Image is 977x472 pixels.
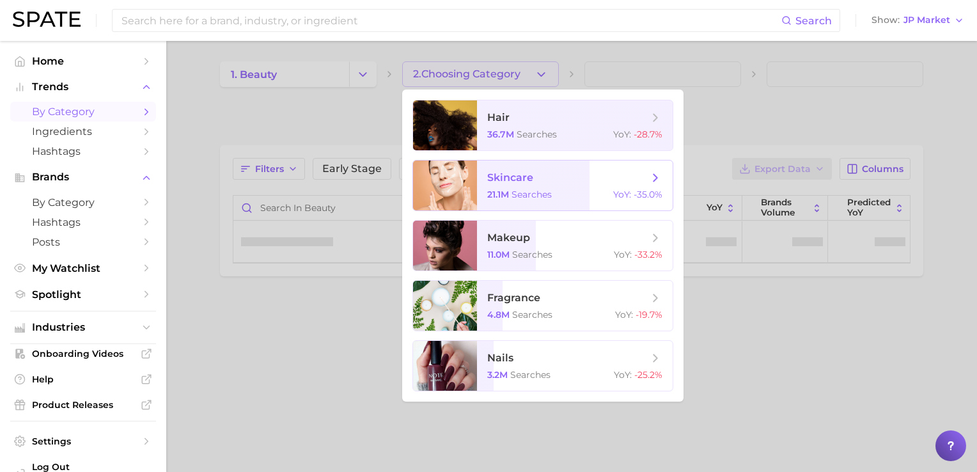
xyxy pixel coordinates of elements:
button: Industries [10,318,156,337]
span: YoY : [614,249,632,260]
ul: 2.Choosing Category [402,90,684,402]
span: Settings [32,436,134,447]
button: Brands [10,168,156,187]
a: Ingredients [10,122,156,141]
span: Hashtags [32,216,134,228]
a: by Category [10,102,156,122]
span: 4.8m [487,309,510,320]
span: fragrance [487,292,540,304]
span: JP Market [903,17,950,24]
a: Onboarding Videos [10,344,156,363]
span: searches [512,189,552,200]
a: Help [10,370,156,389]
img: SPATE [13,12,81,27]
span: -25.2% [634,369,662,381]
a: My Watchlist [10,258,156,278]
span: -19.7% [636,309,662,320]
span: Hashtags [32,145,134,157]
span: by Category [32,106,134,118]
span: -35.0% [634,189,662,200]
span: searches [517,129,557,140]
span: skincare [487,171,533,184]
button: Trends [10,77,156,97]
span: nails [487,352,513,364]
span: Product Releases [32,399,134,411]
span: 3.2m [487,369,508,381]
span: Search [795,15,832,27]
a: by Category [10,193,156,212]
a: Hashtags [10,212,156,232]
span: searches [512,249,552,260]
span: Show [871,17,900,24]
span: YoY : [615,309,633,320]
span: Posts [32,236,134,248]
span: YoY : [614,369,632,381]
span: hair [487,111,510,123]
span: makeup [487,232,530,244]
span: Trends [32,81,134,93]
span: Ingredients [32,125,134,138]
span: Home [32,55,134,67]
a: Spotlight [10,285,156,304]
span: -28.7% [634,129,662,140]
a: Hashtags [10,141,156,161]
span: Brands [32,171,134,183]
span: 36.7m [487,129,514,140]
span: YoY : [613,129,631,140]
a: Product Releases [10,395,156,414]
span: by Category [32,196,134,208]
span: Help [32,374,134,385]
span: 11.0m [487,249,510,260]
span: searches [510,369,551,381]
span: YoY : [613,189,631,200]
a: Home [10,51,156,71]
input: Search here for a brand, industry, or ingredient [120,10,781,31]
span: Industries [32,322,134,333]
span: -33.2% [634,249,662,260]
span: Spotlight [32,288,134,301]
a: Posts [10,232,156,252]
span: 21.1m [487,189,509,200]
span: Onboarding Videos [32,348,134,359]
span: searches [512,309,552,320]
span: My Watchlist [32,262,134,274]
button: ShowJP Market [868,12,967,29]
a: Settings [10,432,156,451]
